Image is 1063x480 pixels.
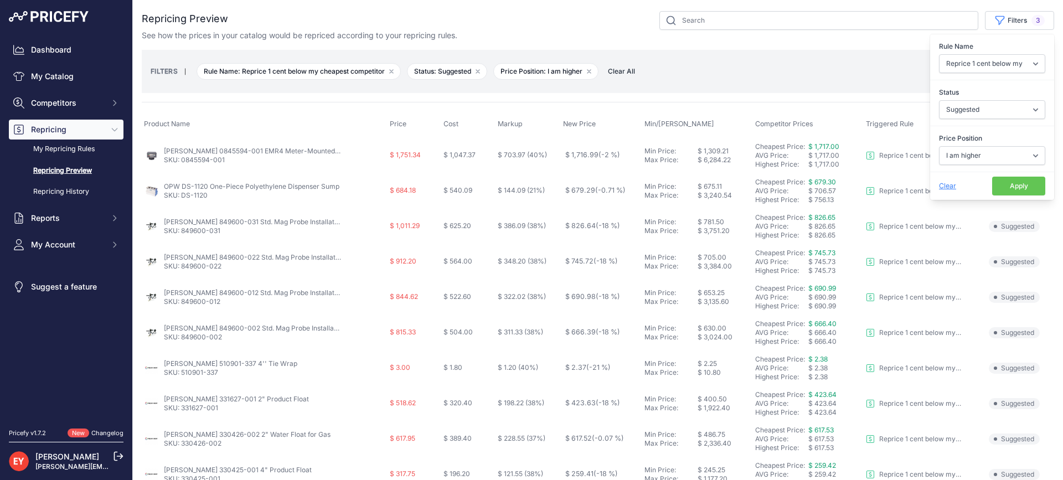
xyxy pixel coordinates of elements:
[644,182,698,191] div: Min Price:
[755,399,808,408] div: AVG Price:
[879,470,962,479] p: Reprice 1 cent below my cheapest competitor
[390,292,418,301] span: $ 844.62
[989,327,1040,338] span: Suggested
[498,469,543,478] span: $ 121.55 (38%)
[866,399,962,408] a: Reprice 1 cent below my cheapest competitor
[659,11,978,30] input: Search
[808,257,861,266] div: $ 745.73
[644,288,698,297] div: Min Price:
[755,408,799,416] a: Highest Price:
[755,195,799,204] a: Highest Price:
[498,292,546,301] span: $ 322.02 (38%)
[939,87,1045,98] label: Status
[390,151,421,159] span: $ 1,751.34
[808,213,835,221] span: $ 826.65
[698,368,751,377] div: $ 10.80
[879,328,962,337] p: Reprice 1 cent below my cheapest competitor
[390,363,410,371] span: $ 3.00
[879,222,962,231] p: Reprice 1 cent below my cheapest competitor
[9,277,123,297] a: Suggest a feature
[644,226,698,235] div: Max Price:
[698,297,751,306] div: $ 3,135.60
[808,426,834,434] span: $ 617.53
[755,461,805,469] a: Cheapest Price:
[407,63,487,80] span: Status: Suggested
[755,284,805,292] a: Cheapest Price:
[755,266,799,275] a: Highest Price:
[755,328,808,337] div: AVG Price:
[698,218,751,226] div: $ 781.50
[443,257,472,265] span: $ 564.00
[698,466,751,474] div: $ 245.25
[31,124,104,135] span: Repricing
[808,364,861,373] div: $ 2.38
[644,430,698,439] div: Min Price:
[939,133,1045,144] label: Price Position
[879,151,962,160] p: Reprice 1 cent below my cheapest competitor
[989,433,1040,445] span: Suggested
[879,435,962,443] p: Reprice 1 cent below my cheapest competitor
[596,221,620,230] span: (-18 %)
[443,363,462,371] span: $ 1.80
[164,262,221,270] a: SKU: 849600-022
[164,404,218,412] a: SKU: 331627-001
[390,257,416,265] span: $ 912.20
[596,292,620,301] span: (-18 %)
[565,399,620,407] span: $ 423.63
[164,466,312,474] a: [PERSON_NAME] 330425-001 4" Product Float
[808,319,837,328] span: $ 666.40
[164,253,429,261] a: [PERSON_NAME] 849600-022 Std. Mag Probe Installation Kit w/ 4" Float & 20' Cable
[164,182,339,190] a: OPW DS-1120 One-Piece Polyethylene Dispenser Sump
[164,368,218,376] a: SKU: 510901-337
[178,68,193,75] small: |
[755,293,808,302] div: AVG Price:
[989,469,1040,480] span: Suggested
[866,364,962,373] a: Reprice 1 cent below my cheapest competitor
[9,182,123,202] a: Repricing History
[596,399,620,407] span: (-18 %)
[808,443,834,452] span: $ 617.53
[755,213,805,221] a: Cheapest Price:
[9,93,123,113] button: Competitors
[808,399,861,408] div: $ 423.64
[698,333,751,342] div: $ 3,024.00
[563,120,596,128] span: New Price
[808,408,837,416] span: $ 423.64
[755,319,805,328] a: Cheapest Price:
[866,222,962,231] a: Reprice 1 cent below my cheapest competitor
[565,257,618,265] span: $ 745.72
[644,439,698,448] div: Max Price:
[151,67,178,75] small: FILTERS
[755,364,808,373] div: AVG Price:
[565,434,624,442] span: $ 617.52
[755,187,808,195] div: AVG Price:
[443,120,458,128] span: Cost
[498,434,545,442] span: $ 228.55 (37%)
[644,395,698,404] div: Min Price:
[9,40,123,60] a: Dashboard
[698,147,751,156] div: $ 1,309.21
[644,359,698,368] div: Min Price:
[498,221,546,230] span: $ 386.09 (38%)
[164,395,309,403] a: [PERSON_NAME] 331627-001 2" Product Float
[879,293,962,302] p: Reprice 1 cent below my cheapest competitor
[390,120,406,128] span: Price
[35,452,99,461] a: [PERSON_NAME]
[808,266,835,275] span: $ 745.73
[443,186,472,194] span: $ 540.09
[565,292,620,301] span: $ 690.98
[565,151,620,159] span: $ 1,716.99
[498,399,544,407] span: $ 198.22 (38%)
[68,429,89,438] span: New
[602,66,641,77] span: Clear All
[565,221,620,230] span: $ 826.64
[808,142,839,151] span: $ 1,717.00
[35,462,261,471] a: [PERSON_NAME][EMAIL_ADDRESS][PERSON_NAME][DOMAIN_NAME]
[808,328,861,337] div: $ 666.40
[390,399,416,407] span: $ 518.62
[808,355,828,363] a: $ 2.38
[698,191,751,200] div: $ 3,240.54
[755,151,808,160] div: AVG Price:
[755,249,805,257] a: Cheapest Price:
[879,399,962,408] p: Reprice 1 cent below my cheapest competitor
